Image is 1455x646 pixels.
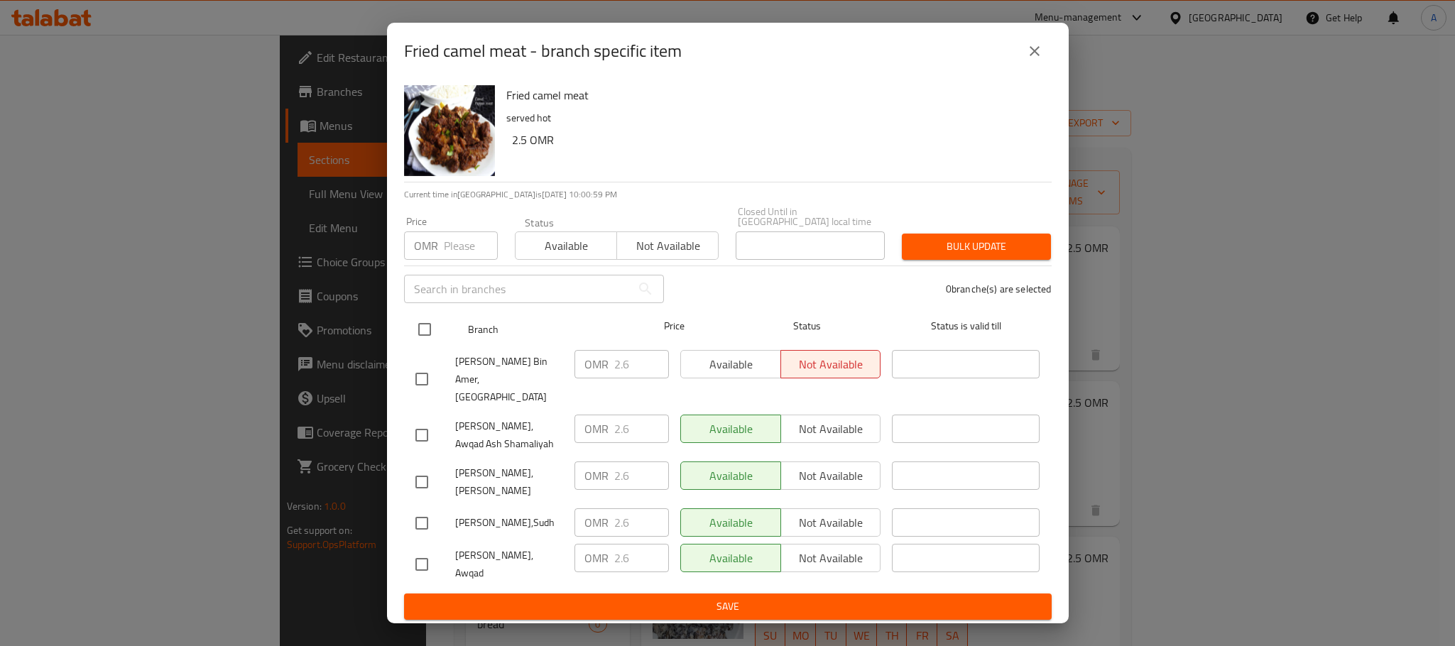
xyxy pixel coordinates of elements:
span: [PERSON_NAME], Awqad Ash Shamaliyah [455,417,563,453]
span: [PERSON_NAME] Bin Amer, [GEOGRAPHIC_DATA] [455,353,563,406]
button: close [1018,34,1052,68]
h6: Fried camel meat [506,85,1040,105]
input: Please enter price [614,461,669,490]
h6: 2.5 OMR [512,130,1040,150]
p: OMR [584,514,609,531]
p: Current time in [GEOGRAPHIC_DATA] is [DATE] 10:00:59 PM [404,188,1052,201]
h2: Fried camel meat - branch specific item [404,40,682,62]
input: Please enter price [444,231,498,260]
input: Please enter price [614,508,669,537]
span: Price [627,317,721,335]
input: Please enter price [614,544,669,572]
input: Please enter price [614,350,669,378]
p: OMR [584,467,609,484]
p: OMR [414,237,438,254]
span: [PERSON_NAME], [PERSON_NAME] [455,464,563,500]
button: Save [404,593,1052,620]
p: 0 branche(s) are selected [946,282,1052,296]
span: [PERSON_NAME],Sudh [455,514,563,532]
button: Available [515,231,617,260]
img: Fried camel meat [404,85,495,176]
p: OMR [584,549,609,566]
span: Branch [468,321,616,339]
span: Available [521,236,611,256]
button: Bulk update [902,234,1051,260]
span: Save [415,598,1040,615]
span: [PERSON_NAME], Awqad [455,547,563,582]
button: Not available [616,231,719,260]
span: Not available [623,236,713,256]
span: Status is valid till [892,317,1040,335]
input: Please enter price [614,415,669,443]
p: OMR [584,356,609,373]
span: Bulk update [913,238,1040,256]
p: OMR [584,420,609,437]
input: Search in branches [404,275,631,303]
span: Status [733,317,881,335]
p: served hot [506,109,1040,127]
